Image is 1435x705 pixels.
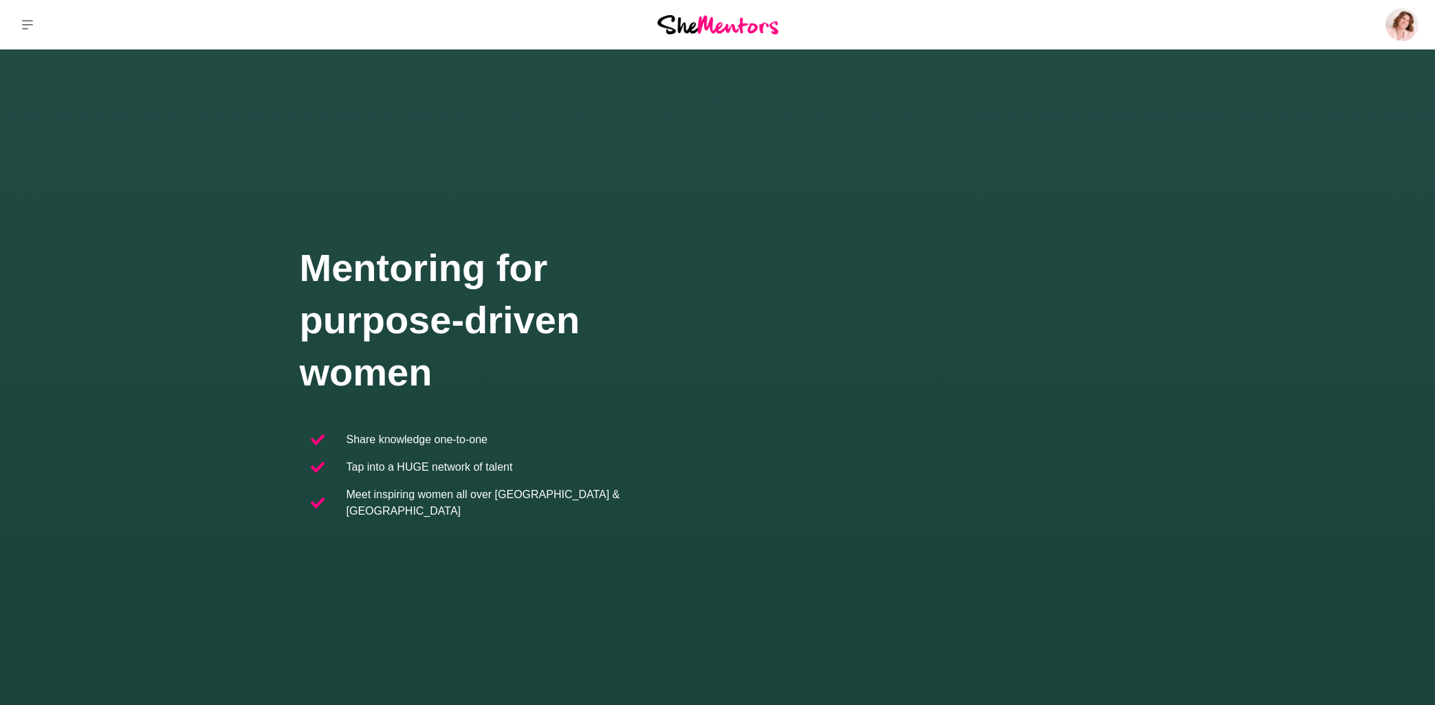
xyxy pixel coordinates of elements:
img: She Mentors Logo [657,15,778,34]
h1: Mentoring for purpose-driven women [300,242,718,399]
p: Share knowledge one-to-one [347,432,488,448]
p: Meet inspiring women all over [GEOGRAPHIC_DATA] & [GEOGRAPHIC_DATA] [347,486,707,519]
p: Tap into a HUGE network of talent [347,459,513,475]
img: Amanda Greenman [1385,8,1418,41]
